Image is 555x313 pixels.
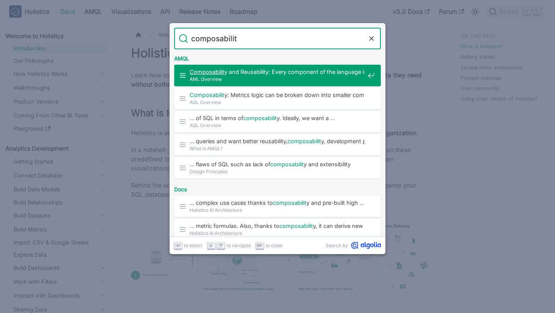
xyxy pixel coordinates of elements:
span: AQL Overview [190,99,365,106]
a: … flaws of SQL such as lack ofcomposability and extensibilityDesign Principles [174,157,381,179]
svg: Arrow down [208,243,214,248]
span: to select [184,242,202,249]
span: What is AMQL? [190,145,365,152]
svg: Enter key [175,243,181,248]
mark: composabilit [288,138,321,144]
span: to close [266,242,283,249]
a: … metric formulas. Also, thanks tocomposability, it can derive new …Holistics AI Architecture [174,219,381,240]
span: AQL Overview [190,122,365,129]
span: y and Reusability: Every component of the language is designed … [190,68,365,75]
span: … metric formulas. Also, thanks to y, it can derive new … [190,222,365,229]
mark: composabilit [243,115,277,121]
span: Holistics AI Architecture [190,206,365,214]
mark: composabilit [270,161,304,167]
span: Search by [326,242,348,249]
svg: Escape key [257,243,262,248]
div: Docs [173,180,382,196]
a: Search byAlgolia [326,242,381,249]
button: Clear the query [367,34,376,43]
span: to navigate [227,242,251,249]
span: … of SQL in terms of y. Ideally, we want a … [190,114,365,122]
span: Design Principles [190,168,365,175]
mark: Composabilit [190,92,224,98]
a: … of SQL in terms ofcomposability. Ideally, we want a …AQL Overview [174,111,381,132]
input: Search docs [188,28,367,49]
span: … queries and want better reusability, y, development productivity than currently … [190,137,365,145]
span: AML Overview [190,75,365,83]
svg: Algolia [351,242,381,249]
span: … flaws of SQL such as lack of y and extensibility [190,161,365,168]
div: AMQL [173,49,382,65]
a: Composability and Reusability: Every component of the language is designed …AML Overview [174,65,381,86]
mark: composabilit [279,223,313,229]
mark: Composabilit [190,69,224,75]
svg: Arrow up [218,243,224,248]
span: Holistics AI Architecture [190,229,365,237]
a: … complex use cases thanks tocomposability and pre-built high …Holistics AI Architecture [174,196,381,217]
mark: composabilit [273,199,306,206]
span: y: Metrics logic can be broken down into smaller components … [190,91,365,99]
a: … queries and want better reusability,composability, development productivity than currently …Wha... [174,134,381,156]
a: Composability: Metrics logic can be broken down into smaller components …AQL Overview [174,88,381,109]
span: … complex use cases thanks to y and pre-built high … [190,199,365,206]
